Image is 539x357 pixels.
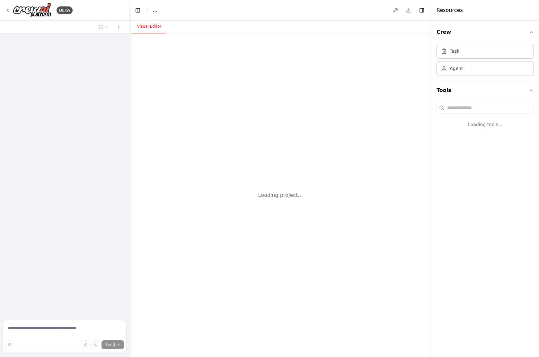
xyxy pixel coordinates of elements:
button: Visual Editor [132,20,166,33]
div: Crew [437,41,534,81]
span: Send [105,342,115,347]
button: Upload files [81,340,90,349]
button: Click to speak your automation idea [91,340,100,349]
div: Loading tools... [437,116,534,133]
button: Switch to previous chat [96,23,111,31]
button: Start a new chat [114,23,124,31]
div: Agent [450,65,463,72]
button: Crew [437,23,534,41]
span: ... [153,7,157,14]
button: Hide right sidebar [417,6,426,15]
nav: breadcrumb [153,7,157,14]
h4: Resources [437,6,463,14]
div: Task [450,48,459,54]
div: Tools [437,99,534,138]
button: Send [102,340,124,349]
img: Logo [13,3,51,18]
div: BETA [57,6,73,14]
button: Tools [437,81,534,99]
button: Improve this prompt [5,340,14,349]
div: Loading project... [258,191,303,199]
button: Hide left sidebar [133,6,142,15]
